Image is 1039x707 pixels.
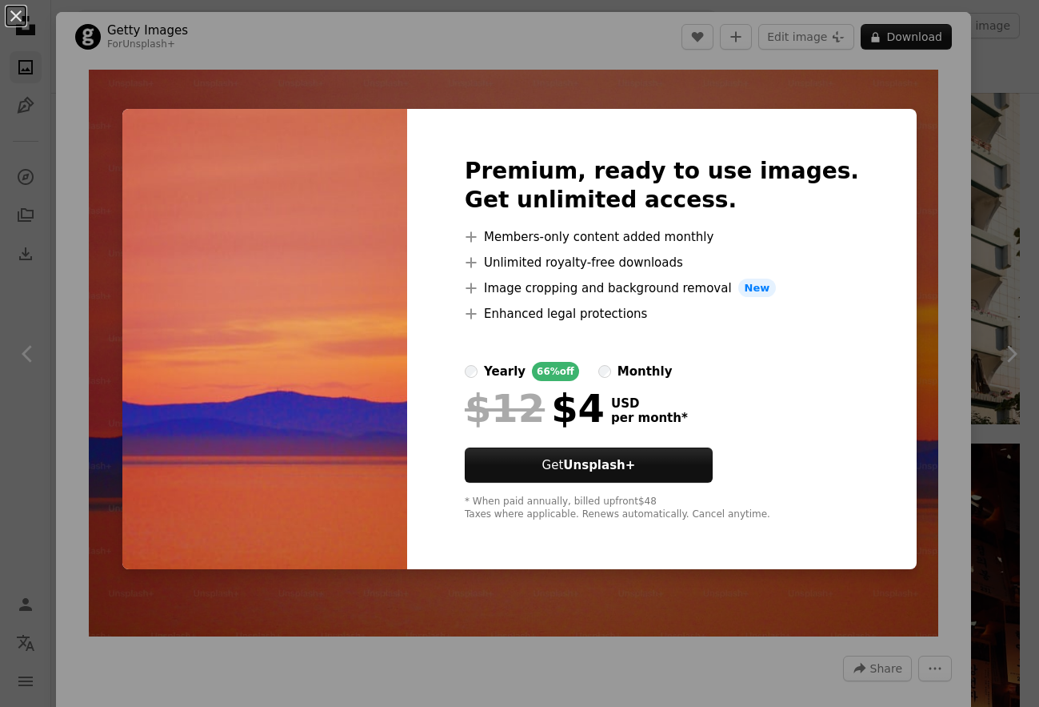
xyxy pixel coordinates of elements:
[484,362,525,381] div: yearly
[465,496,859,521] div: * When paid annually, billed upfront $48 Taxes where applicable. Renews automatically. Cancel any...
[465,388,605,429] div: $4
[598,365,611,378] input: monthly
[465,157,859,215] h2: Premium, ready to use images. Get unlimited access.
[738,279,777,298] span: New
[611,411,688,425] span: per month *
[122,109,407,570] img: premium_photo-1733342582616-c64d524da3d4
[465,279,859,298] li: Image cropping and background removal
[465,388,545,429] span: $12
[532,362,579,381] div: 66% off
[465,253,859,272] li: Unlimited royalty-free downloads
[465,227,859,247] li: Members-only content added monthly
[465,365,478,378] input: yearly66%off
[617,362,673,381] div: monthly
[465,304,859,323] li: Enhanced legal protections
[563,458,635,472] strong: Unsplash+
[611,396,688,411] span: USD
[465,448,713,483] button: GetUnsplash+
